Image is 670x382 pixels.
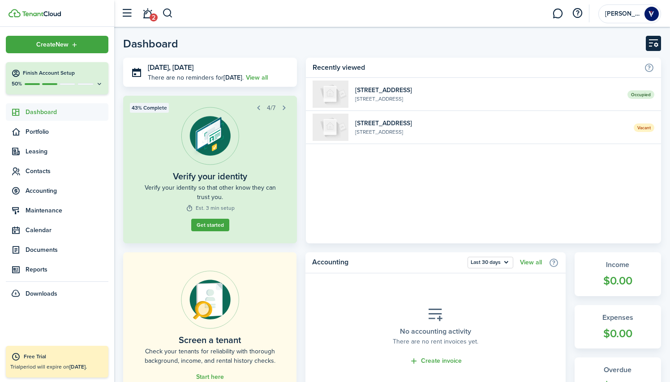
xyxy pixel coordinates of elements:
[313,81,348,108] img: 1020B
[11,80,22,88] p: 50%
[191,219,229,231] button: Get started
[186,204,235,212] widget-step-time: Est. 3 min setup
[634,123,654,132] span: Vacant
[313,114,348,141] img: 1020A
[570,6,585,21] button: Open resource center
[181,107,239,165] img: Verification
[148,73,244,82] p: There are no reminders for .
[10,363,104,371] p: Trial
[173,170,247,183] widget-step-title: Verify your identity
[36,42,69,48] span: Create New
[278,102,290,114] button: Next step
[26,127,108,136] span: Portfolio
[20,363,87,371] span: period will expire on
[312,257,463,268] home-widget-title: Accounting
[26,107,108,117] span: Dashboard
[223,73,242,82] b: [DATE]
[549,2,566,25] a: Messaging
[26,245,108,255] span: Documents
[355,119,627,128] widget-list-item-title: [STREET_ADDRESS]
[26,206,108,215] span: Maintenance
[584,259,653,270] widget-stats-title: Income
[6,261,108,278] a: Reports
[26,289,57,298] span: Downloads
[409,356,462,366] a: Create invoice
[6,346,108,378] a: Free TrialTrialperiod will expire on[DATE].
[139,2,156,25] a: Notifications
[393,337,478,346] placeholder-description: There are no rent invoices yet.
[627,90,654,99] span: Occupied
[22,11,61,17] img: TenantCloud
[132,104,167,112] span: 43% Complete
[123,38,178,49] header-page-title: Dashboard
[246,73,268,82] a: View all
[181,271,239,329] img: Online payments
[313,62,640,73] home-widget-title: Recently viewed
[267,103,275,113] span: 4/7
[584,312,653,323] widget-stats-title: Expenses
[400,326,471,337] placeholder-title: No accounting activity
[150,13,158,21] span: 2
[24,352,104,361] div: Free Trial
[355,128,627,136] widget-list-item-description: [STREET_ADDRESS]
[26,225,108,235] span: Calendar
[584,272,653,289] widget-stats-count: $0.00
[605,11,641,17] span: James
[118,5,135,22] button: Open sidebar
[468,257,513,268] button: Last 30 days
[575,252,661,296] a: Income$0.00
[143,183,277,202] widget-step-description: Verify your identity so that other know they can trust you.
[575,305,661,349] a: Expenses$0.00
[143,347,276,365] home-placeholder-description: Check your tenants for reliability with thorough background, income, and rental history checks.
[520,259,542,266] a: View all
[148,62,290,73] h3: [DATE], [DATE]
[6,36,108,53] button: Open menu
[6,62,108,94] button: Finish Account Setup50%
[6,103,108,121] a: Dashboard
[26,147,108,156] span: Leasing
[179,333,241,347] home-placeholder-title: Screen a tenant
[26,265,108,274] span: Reports
[355,85,621,95] widget-list-item-title: [STREET_ADDRESS]
[23,69,103,77] h4: Finish Account Setup
[162,6,173,21] button: Search
[584,365,653,375] widget-stats-title: Overdue
[69,363,87,371] b: [DATE].
[646,36,661,51] button: Customise
[196,374,224,381] a: Start here
[644,7,659,21] img: James
[26,186,108,195] span: Accounting
[9,9,21,17] img: TenantCloud
[252,102,265,114] button: Prev step
[584,325,653,342] widget-stats-count: $0.00
[355,95,621,103] widget-list-item-description: [STREET_ADDRESS]
[26,166,108,176] span: Contacts
[468,257,513,268] button: Open menu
